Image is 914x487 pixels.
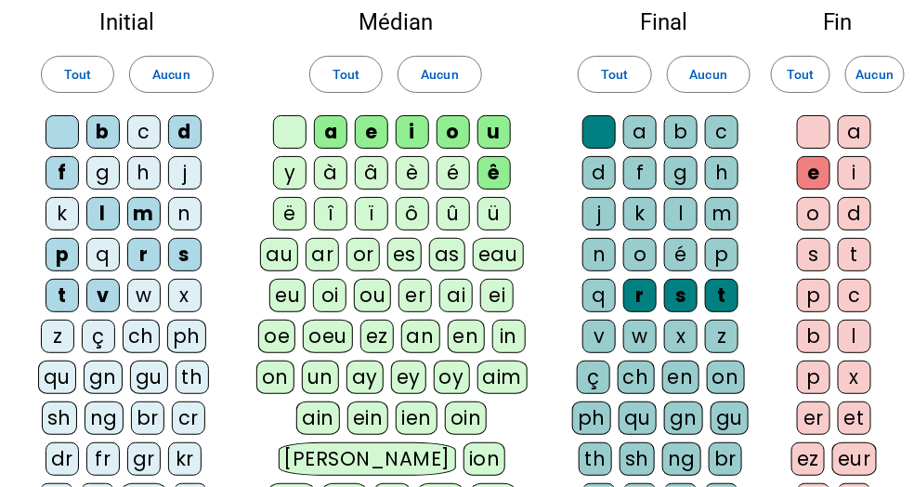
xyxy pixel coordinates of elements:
div: p [705,238,738,271]
div: th [579,442,612,476]
div: oe [258,320,295,353]
div: eu [269,279,306,312]
div: i [838,156,871,190]
div: é [664,238,698,271]
div: x [168,279,202,312]
div: â [355,156,388,190]
span: Tout [64,63,91,86]
div: ey [391,361,426,394]
div: an [401,320,440,353]
div: ph [572,401,611,435]
div: g [664,156,698,190]
div: ar [306,238,339,271]
div: un [302,361,339,394]
div: c [838,279,871,312]
h2: Initial [30,11,225,33]
div: b [86,115,120,149]
button: Tout [309,56,383,93]
div: b [797,320,830,353]
span: Aucun [152,63,189,86]
div: ç [82,320,115,353]
div: ng [662,442,701,476]
div: ou [354,279,391,312]
div: ion [464,442,506,476]
div: kr [168,442,202,476]
div: o [797,197,830,230]
div: qu [619,401,657,435]
div: ez [791,442,825,476]
div: o [623,238,657,271]
div: z [705,320,738,353]
div: oi [313,279,346,312]
h2: Final [567,11,762,33]
h2: Fin [791,11,884,33]
div: û [437,197,470,230]
div: k [623,197,657,230]
div: fr [86,442,120,476]
div: br [131,401,164,435]
div: n [582,238,616,271]
div: n [168,197,202,230]
div: ü [477,197,511,230]
div: ien [396,401,437,435]
span: Tout [601,63,628,86]
span: Tout [333,63,359,86]
div: ay [346,361,384,394]
div: l [838,320,871,353]
div: ng [85,401,124,435]
div: as [429,238,465,271]
div: c [127,115,161,149]
div: en [448,320,485,353]
div: w [127,279,161,312]
div: g [86,156,120,190]
div: et [838,401,871,435]
div: d [582,156,616,190]
div: a [314,115,347,149]
div: ê [477,156,511,190]
div: t [838,238,871,271]
div: th [176,361,209,394]
button: Aucun [398,56,481,93]
div: cr [172,401,205,435]
div: ai [439,279,473,312]
div: ez [360,320,394,353]
div: au [260,238,298,271]
div: t [46,279,79,312]
div: in [492,320,526,353]
div: l [664,197,698,230]
div: dr [46,442,79,476]
div: oy [434,361,470,394]
div: or [346,238,380,271]
div: on [256,361,294,394]
div: l [86,197,120,230]
div: ph [167,320,206,353]
div: d [168,115,202,149]
div: è [396,156,429,190]
div: oin [445,401,488,435]
div: e [797,156,830,190]
div: ô [396,197,429,230]
div: eur [832,442,877,476]
div: p [46,238,79,271]
div: y [273,156,307,190]
div: î [314,197,347,230]
div: p [797,279,830,312]
div: qu [38,361,76,394]
div: on [707,361,745,394]
button: Aucun [667,56,751,93]
div: é [437,156,470,190]
button: Tout [578,56,651,93]
div: s [797,238,830,271]
div: h [127,156,161,190]
span: Aucun [421,63,458,86]
div: x [664,320,698,353]
div: r [623,279,657,312]
button: Tout [41,56,114,93]
div: m [127,197,161,230]
div: eau [473,238,524,271]
div: x [838,361,871,394]
div: v [582,320,616,353]
div: s [168,238,202,271]
div: z [41,320,74,353]
div: q [582,279,616,312]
